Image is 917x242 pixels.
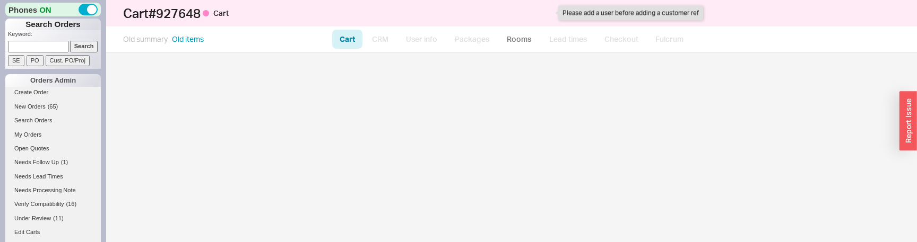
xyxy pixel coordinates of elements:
[70,41,98,52] input: Search
[8,30,101,41] p: Keyword:
[398,30,445,49] a: User info
[5,171,101,182] a: Needs Lead Times
[172,34,204,44] a: Old items
[14,159,59,165] span: Needs Follow Up
[332,30,362,49] a: Cart
[46,55,90,66] input: Cust. PO/Proj
[53,215,64,221] span: ( 11 )
[61,159,68,165] span: ( 1 )
[5,199,101,210] a: Verify Compatibility(16)
[499,30,539,49] a: Rooms
[5,213,101,224] a: Under Review(11)
[123,34,168,44] a: Old summary
[5,157,101,168] a: Needs Follow Up(1)
[213,8,229,17] span: Cart
[5,19,101,30] h1: Search Orders
[27,55,44,66] input: PO
[5,87,101,98] a: Create Order
[365,30,396,49] a: CRM
[123,6,470,21] h1: Cart # 927648
[5,74,101,87] div: Orders Admin
[14,215,51,221] span: Under Review
[39,4,51,15] span: ON
[5,101,101,112] a: New Orders(65)
[5,185,101,196] a: Needs Processing Note
[5,115,101,126] a: Search Orders
[14,187,76,193] span: Needs Processing Note
[48,103,58,110] span: ( 65 )
[541,30,595,49] a: Lead times
[66,201,77,207] span: ( 16 )
[14,103,46,110] span: New Orders
[5,143,101,154] a: Open Quotes
[5,227,101,238] a: Edit Carts
[8,55,24,66] input: SE
[597,30,646,49] a: Checkout
[5,3,101,16] div: Phones
[648,30,691,49] a: Fulcrum
[5,129,101,140] a: My Orders
[558,6,703,21] div: Please add a user before adding a customer ref
[14,201,64,207] span: Verify Compatibility
[447,30,497,49] a: Packages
